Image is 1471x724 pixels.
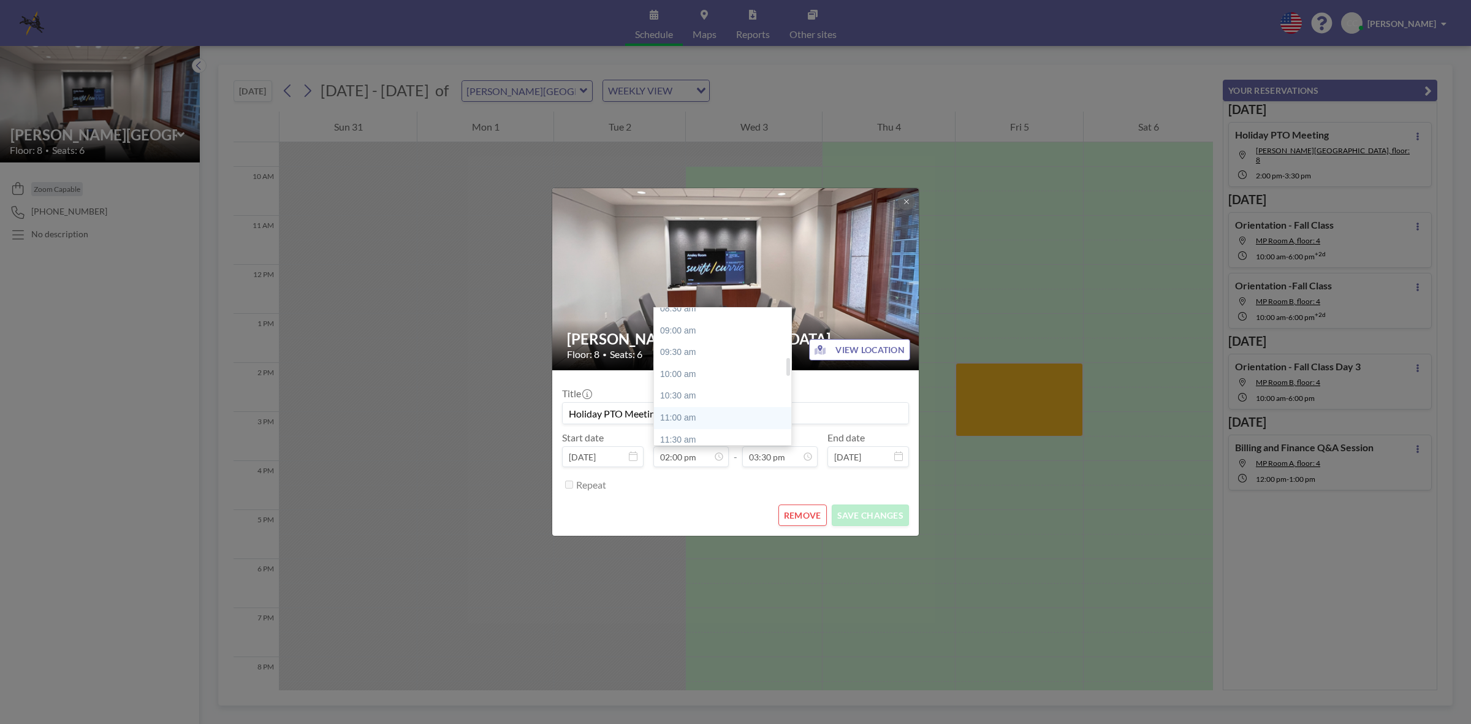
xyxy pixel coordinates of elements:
[832,505,909,526] button: SAVE CHANGES
[654,298,799,320] div: 08:30 am
[563,403,908,424] input: (No title)
[610,348,642,360] span: Seats: 6
[567,330,905,348] h2: [PERSON_NAME][GEOGRAPHIC_DATA]
[576,479,606,491] label: Repeat
[602,350,607,359] span: •
[734,436,737,463] span: -
[809,339,910,360] button: VIEW LOCATION
[778,505,827,526] button: REMOVE
[562,387,591,400] label: Title
[654,320,799,342] div: 09:00 am
[654,341,799,364] div: 09:30 am
[654,429,799,451] div: 11:30 am
[562,432,604,444] label: Start date
[827,432,865,444] label: End date
[654,385,799,407] div: 10:30 am
[654,407,799,429] div: 11:00 am
[567,348,599,360] span: Floor: 8
[552,141,920,417] img: 537.png
[654,364,799,386] div: 10:00 am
